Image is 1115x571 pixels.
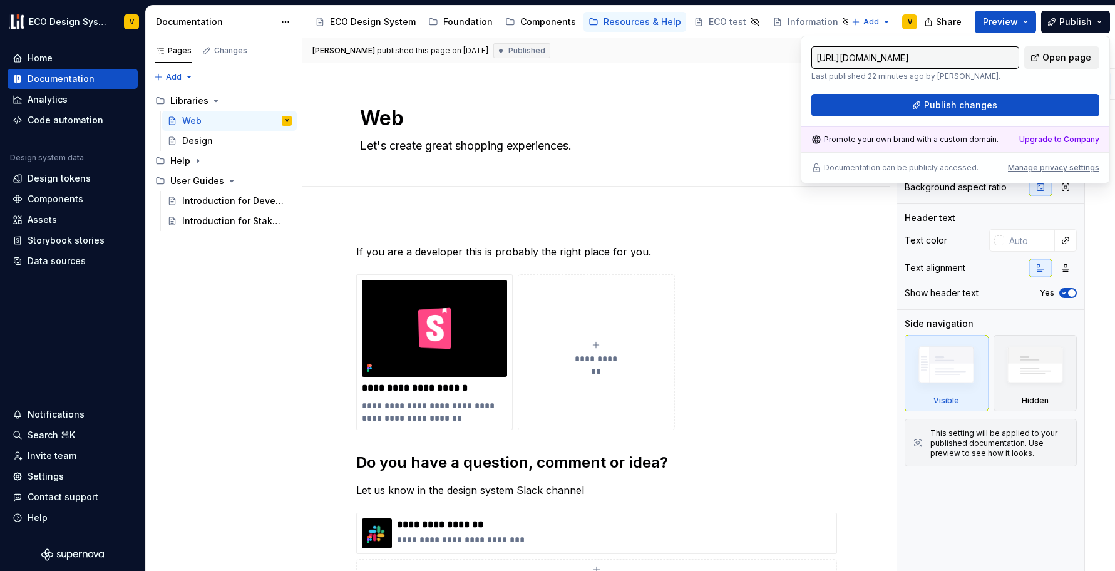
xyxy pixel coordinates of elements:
div: Promote your own brand with a custom domain. [811,135,999,145]
div: Components [520,16,576,28]
a: Home [8,48,138,68]
div: Resources & Help [604,16,681,28]
div: Text alignment [905,262,965,274]
div: Information [788,16,838,28]
div: Notifications [28,408,85,421]
span: Publish [1059,16,1092,28]
div: ECO test [709,16,746,28]
a: Information [768,12,857,32]
button: Contact support [8,487,138,507]
a: Design tokens [8,168,138,188]
p: If you are a developer this is probably the right place for you. [356,244,837,259]
a: Invite team [8,446,138,466]
div: Header text [905,212,955,224]
span: Open page [1042,51,1091,64]
div: V [285,115,289,127]
div: Storybook stories [28,234,105,247]
button: Search ⌘K [8,425,138,445]
div: Libraries [170,95,208,107]
div: Foundation [443,16,493,28]
a: Components [8,189,138,209]
h2: Do you have a question, comment or idea? [356,453,837,473]
div: Pages [155,46,192,56]
span: Share [936,16,962,28]
a: Foundation [423,12,498,32]
button: Manage privacy settings [1008,163,1099,173]
div: User Guides [170,175,224,187]
span: Published [508,46,545,56]
div: This setting will be applied to your published documentation. Use preview to see how it looks. [930,428,1069,458]
div: Introduction for Stakeholders [182,215,285,227]
a: Introduction for Developers [162,191,297,211]
div: Analytics [28,93,68,106]
a: ECO test [689,12,765,32]
label: Yes [1040,288,1054,298]
div: Visible [933,396,959,406]
a: Settings [8,466,138,486]
img: f0abbffb-d71d-4d32-b858-d34959bbcc23.png [9,14,24,29]
div: Show header text [905,287,979,299]
div: Help [28,512,48,524]
a: Code automation [8,110,138,130]
a: Open page [1024,46,1099,69]
a: Documentation [8,69,138,89]
div: Help [150,151,297,171]
div: Introduction for Developers [182,195,285,207]
button: Share [918,11,970,33]
button: Help [8,508,138,528]
span: Add [166,72,182,82]
a: Introduction for Stakeholders [162,211,297,231]
div: Hidden [994,335,1077,411]
svg: Supernova Logo [41,548,104,561]
div: Help [170,155,190,167]
div: Text color [905,234,947,247]
div: V [130,17,134,27]
img: 13a66ce5-486d-4464-8389-1beb9789f6f6.png [362,518,392,548]
div: Home [28,52,53,64]
span: [PERSON_NAME] [312,46,375,56]
a: Resources & Help [583,12,686,32]
button: Add [150,68,197,86]
div: V [908,17,912,27]
div: Contact support [28,491,98,503]
a: Upgrade to Company [1019,135,1099,145]
div: published this page on [DATE] [377,46,488,56]
div: Page tree [150,91,297,231]
span: Preview [983,16,1018,28]
a: Analytics [8,90,138,110]
div: Side navigation [905,317,974,330]
a: Data sources [8,251,138,271]
div: Web [182,115,202,127]
div: User Guides [150,171,297,191]
div: Hidden [1022,396,1049,406]
a: Design [162,131,297,151]
button: Add [848,13,895,31]
span: Add [863,17,879,27]
p: Last published 22 minutes ago by [PERSON_NAME]. [811,71,1019,81]
button: Notifications [8,404,138,424]
div: Background aspect ratio [905,181,1007,193]
div: Design tokens [28,172,91,185]
div: Libraries [150,91,297,111]
span: Publish changes [924,99,997,111]
a: Assets [8,210,138,230]
div: Invite team [28,450,76,462]
a: Storybook stories [8,230,138,250]
textarea: Web [357,103,831,133]
div: Settings [28,470,64,483]
div: Changes [214,46,247,56]
div: Design [182,135,213,147]
button: ECO Design SystemV [3,8,143,35]
a: Components [500,12,581,32]
div: Documentation [28,73,95,85]
a: ECO Design System [310,12,421,32]
input: Auto [1004,229,1055,252]
a: WebV [162,111,297,131]
button: Preview [975,11,1036,33]
div: Components [28,193,83,205]
div: Visible [905,335,989,411]
div: Design system data [10,153,84,163]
